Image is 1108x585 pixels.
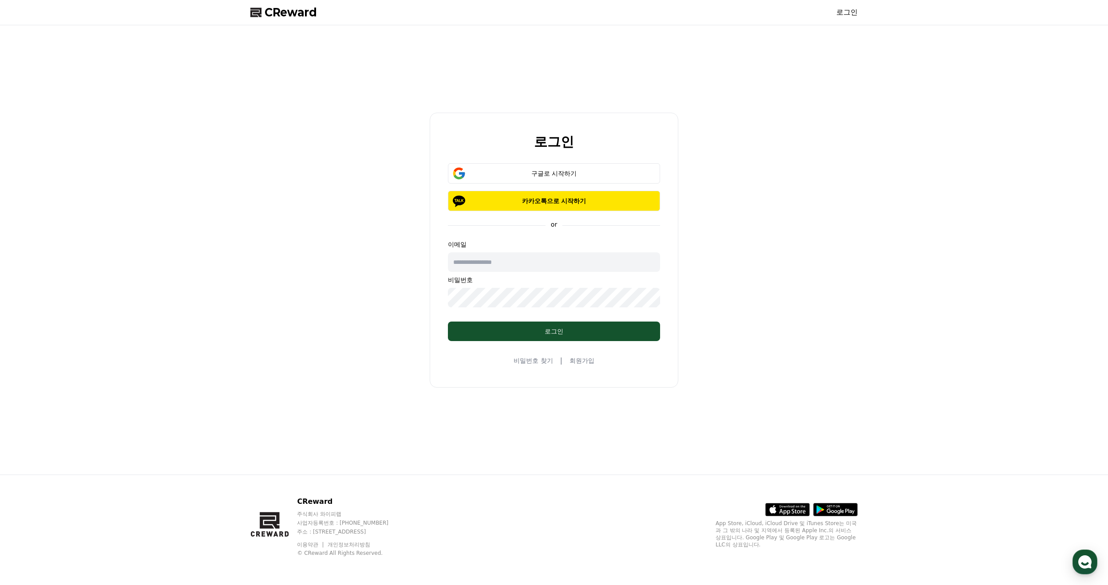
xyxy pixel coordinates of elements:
button: 구글로 시작하기 [448,163,660,184]
a: 로그인 [836,7,858,18]
p: or [546,220,562,229]
p: 주소 : [STREET_ADDRESS] [297,528,405,535]
p: © CReward All Rights Reserved. [297,550,405,557]
p: 카카오톡으로 시작하기 [461,196,647,205]
a: 비밀번호 찾기 [514,356,553,365]
p: 비밀번호 [448,275,660,284]
p: CReward [297,496,405,507]
p: 주식회사 와이피랩 [297,510,405,518]
a: 개인정보처리방침 [328,542,370,548]
span: CReward [265,5,317,20]
h2: 로그인 [534,134,574,149]
button: 로그인 [448,322,660,341]
span: | [560,355,562,366]
p: 사업자등록번호 : [PHONE_NUMBER] [297,519,405,526]
a: CReward [250,5,317,20]
div: 구글로 시작하기 [461,169,647,178]
div: 로그인 [466,327,642,336]
a: 이용약관 [297,542,325,548]
button: 카카오톡으로 시작하기 [448,191,660,211]
p: App Store, iCloud, iCloud Drive 및 iTunes Store는 미국과 그 밖의 나라 및 지역에서 등록된 Apple Inc.의 서비스 상표입니다. Goo... [716,520,858,548]
a: 회원가입 [570,356,594,365]
p: 이메일 [448,240,660,249]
